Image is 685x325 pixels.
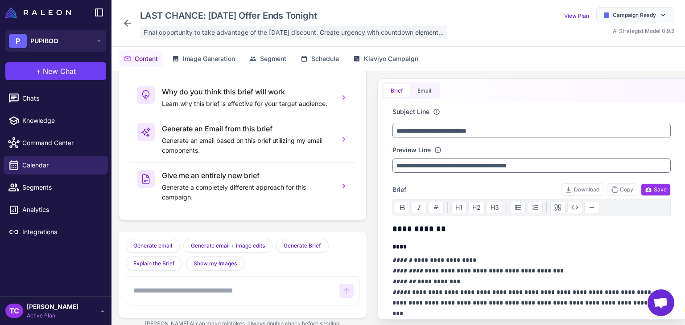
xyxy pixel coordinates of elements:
[4,89,108,108] a: Chats
[133,260,175,268] span: Explain the Brief
[136,7,447,24] div: Click to edit campaign name
[22,93,101,103] span: Chats
[191,242,265,250] span: Generate email + image edits
[5,62,106,80] button: +New Chat
[384,84,410,97] button: Brief
[186,256,244,271] button: Show my Images
[4,223,108,241] a: Integrations
[144,28,444,37] span: Final opportunity to take advantage of the [DATE] discount. Create urgency with countdown element...
[135,54,158,64] span: Content
[162,170,332,181] h3: Give me an entirely new brief
[364,54,418,64] span: Klaviyo Campaign
[183,239,272,253] button: Generate email + image edits
[564,12,589,19] a: View Plan
[4,200,108,219] a: Analytics
[392,185,406,195] span: Brief
[284,242,321,250] span: Generate Brief
[22,205,101,215] span: Analytics
[22,227,101,237] span: Integrations
[36,66,41,77] span: +
[5,30,106,52] button: PPUPIBOO
[22,160,101,170] span: Calendar
[607,183,637,196] button: Copy
[133,242,172,250] span: Generate email
[194,260,237,268] span: Show my Images
[162,123,332,134] h3: Generate an Email from this brief
[348,50,424,67] button: Klaviyo Campaign
[487,202,503,213] button: H3
[4,134,108,152] a: Command Center
[22,116,101,126] span: Knowledge
[167,50,240,67] button: Image Generation
[613,11,656,19] span: Campaign Ready
[5,7,71,18] img: Raleon Logo
[27,302,78,312] span: [PERSON_NAME]
[4,111,108,130] a: Knowledge
[468,202,485,213] button: H2
[140,26,447,39] div: Click to edit description
[162,183,332,202] p: Generate a completely different approach for this campaign.
[244,50,292,67] button: Segment
[162,86,332,97] h3: Why do you think this brief will work
[126,256,182,271] button: Explain the Brief
[613,28,674,34] span: AI Strategist Model 0.9.2
[30,36,58,46] span: PUPIBOO
[392,107,429,117] label: Subject Line
[162,136,332,155] p: Generate an email based on this brief utilizing my email components.
[451,202,466,213] button: H1
[311,54,339,64] span: Schedule
[9,34,27,48] div: P
[276,239,329,253] button: Generate Brief
[126,239,180,253] button: Generate email
[5,304,23,318] div: TC
[645,186,667,194] span: Save
[392,145,431,155] label: Preview Line
[410,84,438,97] button: Email
[295,50,344,67] button: Schedule
[27,312,78,320] span: Active Plan
[22,138,101,148] span: Command Center
[162,99,332,109] p: Learn why this brief is effective for your target audience.
[22,183,101,192] span: Segments
[611,186,633,194] span: Copy
[4,178,108,197] a: Segments
[183,54,235,64] span: Image Generation
[641,183,671,196] button: Save
[119,50,163,67] button: Content
[561,183,603,196] button: Download
[260,54,286,64] span: Segment
[648,289,674,316] a: Open chat
[43,66,76,77] span: New Chat
[4,156,108,175] a: Calendar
